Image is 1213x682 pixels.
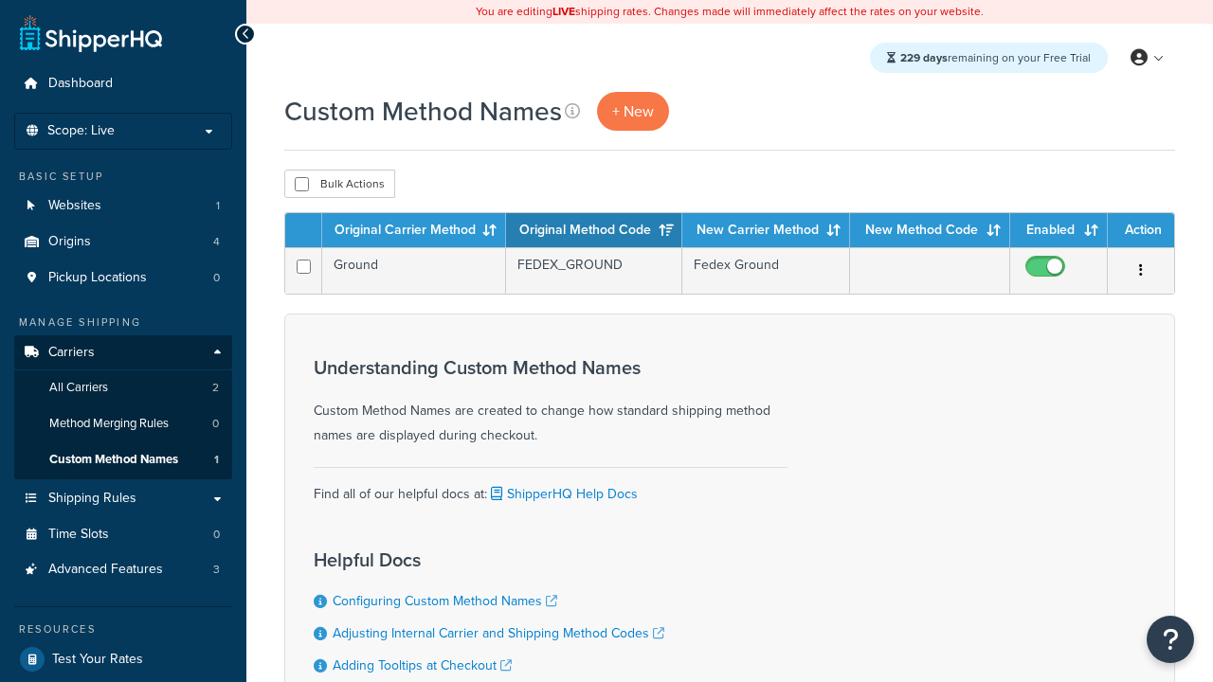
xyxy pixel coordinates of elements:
button: Open Resource Center [1147,616,1194,663]
a: Test Your Rates [14,642,232,676]
b: LIVE [552,3,575,20]
li: Pickup Locations [14,260,232,296]
span: 3 [213,562,220,578]
span: 0 [212,416,219,432]
a: Carriers [14,335,232,370]
h3: Understanding Custom Method Names [314,357,788,378]
a: All Carriers 2 [14,370,232,405]
th: Original Carrier Method: activate to sort column ascending [322,213,506,247]
li: All Carriers [14,370,232,405]
th: New Carrier Method: activate to sort column ascending [682,213,850,247]
a: Origins 4 [14,224,232,260]
span: 2 [212,380,219,396]
span: 0 [213,527,220,543]
th: Action [1108,213,1174,247]
th: Enabled: activate to sort column ascending [1010,213,1108,247]
span: Dashboard [48,76,113,92]
a: Dashboard [14,66,232,101]
div: Resources [14,621,232,637]
span: + New [612,100,654,122]
li: Custom Method Names [14,442,232,477]
a: Method Merging Rules 0 [14,406,232,441]
span: 0 [213,270,220,286]
td: Ground [322,247,506,294]
span: Test Your Rates [52,652,143,668]
a: Time Slots 0 [14,517,232,552]
td: FEDEX_GROUND [506,247,682,294]
span: Scope: Live [47,123,115,139]
strong: 229 days [900,49,948,66]
a: Advanced Features 3 [14,552,232,587]
button: Bulk Actions [284,170,395,198]
li: Carriers [14,335,232,479]
a: Shipping Rules [14,481,232,516]
span: Shipping Rules [48,491,136,507]
h1: Custom Method Names [284,93,562,130]
li: Websites [14,188,232,224]
th: New Method Code: activate to sort column ascending [850,213,1010,247]
span: Method Merging Rules [49,416,169,432]
th: Original Method Code: activate to sort column ascending [506,213,682,247]
a: Configuring Custom Method Names [333,591,557,611]
span: 4 [213,234,220,250]
td: Fedex Ground [682,247,850,294]
div: remaining on your Free Trial [870,43,1108,73]
span: 1 [214,452,219,468]
span: Custom Method Names [49,452,178,468]
a: Custom Method Names 1 [14,442,232,477]
li: Time Slots [14,517,232,552]
a: Adding Tooltips at Checkout [333,655,512,675]
li: Origins [14,224,232,260]
span: Websites [48,198,101,214]
li: Advanced Features [14,552,232,587]
h3: Helpful Docs [314,549,664,570]
span: Advanced Features [48,562,163,578]
li: Method Merging Rules [14,406,232,441]
span: Origins [48,234,91,250]
div: Manage Shipping [14,314,232,331]
div: Basic Setup [14,169,232,185]
a: Pickup Locations 0 [14,260,232,296]
span: Time Slots [48,527,109,543]
a: ShipperHQ Home [20,14,162,52]
span: Carriers [48,345,95,361]
span: Pickup Locations [48,270,147,286]
a: Adjusting Internal Carrier and Shipping Method Codes [333,623,664,643]
a: ShipperHQ Help Docs [487,484,638,504]
a: Websites 1 [14,188,232,224]
div: Find all of our helpful docs at: [314,467,788,507]
span: 1 [216,198,220,214]
span: All Carriers [49,380,108,396]
a: + New [597,92,669,131]
div: Custom Method Names are created to change how standard shipping method names are displayed during... [314,357,788,448]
